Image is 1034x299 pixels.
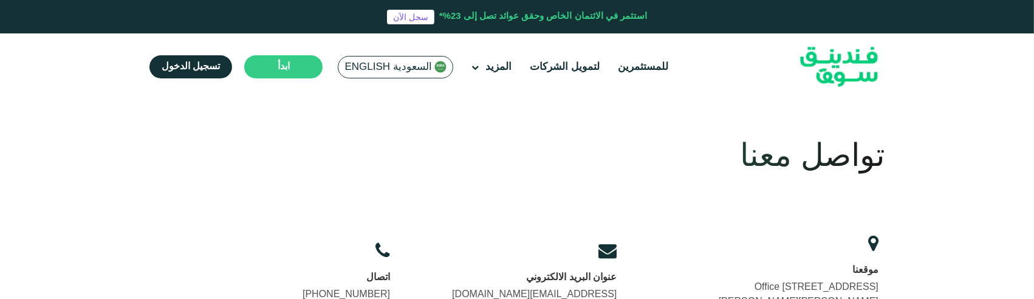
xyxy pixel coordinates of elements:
[486,62,512,72] span: المزيد
[344,60,431,74] span: السعودية English
[615,57,671,77] a: للمستثمرين
[452,271,617,284] div: عنوان البريد الالكتروني
[452,290,617,299] a: [EMAIL_ADDRESS][DOMAIN_NAME]
[278,62,290,71] span: ابدأ
[149,134,885,181] div: تواصل معنا
[303,290,390,299] a: [PHONE_NUMBER]
[679,264,878,277] div: موقعنا
[387,10,434,24] a: سجل الآن
[439,10,647,24] div: استثمر في الائتمان الخاص وحقق عوائد تصل إلى 23%*
[434,61,447,73] img: SA Flag
[162,62,220,71] span: تسجيل الدخول
[149,55,232,78] a: تسجيل الدخول
[303,271,390,284] div: اتصال
[527,57,603,77] a: لتمويل الشركات
[779,36,899,98] img: Logo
